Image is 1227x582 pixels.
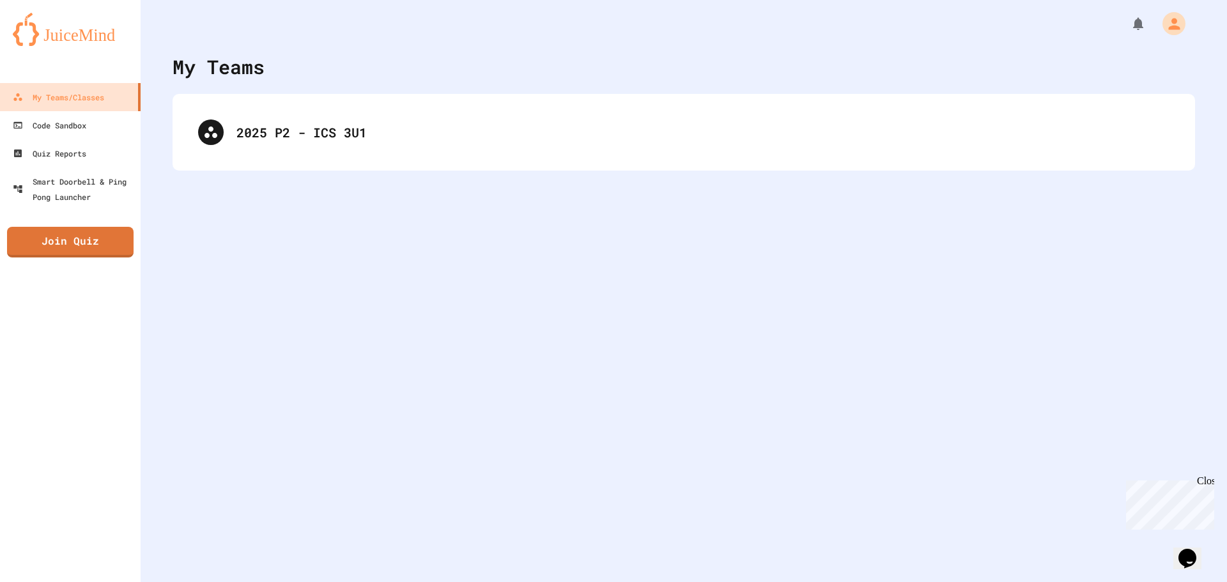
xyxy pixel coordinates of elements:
div: My Teams/Classes [13,89,104,105]
iframe: chat widget [1121,475,1214,530]
div: Quiz Reports [13,146,86,161]
img: logo-orange.svg [13,13,128,46]
div: My Teams [173,52,265,81]
div: My Notifications [1107,13,1149,34]
div: Chat with us now!Close [5,5,88,81]
iframe: chat widget [1173,531,1214,569]
a: Join Quiz [7,227,134,257]
div: 2025 P2 - ICS 3U1 [185,107,1182,158]
div: My Account [1149,9,1189,38]
div: Smart Doorbell & Ping Pong Launcher [13,174,135,204]
div: Code Sandbox [13,118,86,133]
div: 2025 P2 - ICS 3U1 [236,123,1169,142]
